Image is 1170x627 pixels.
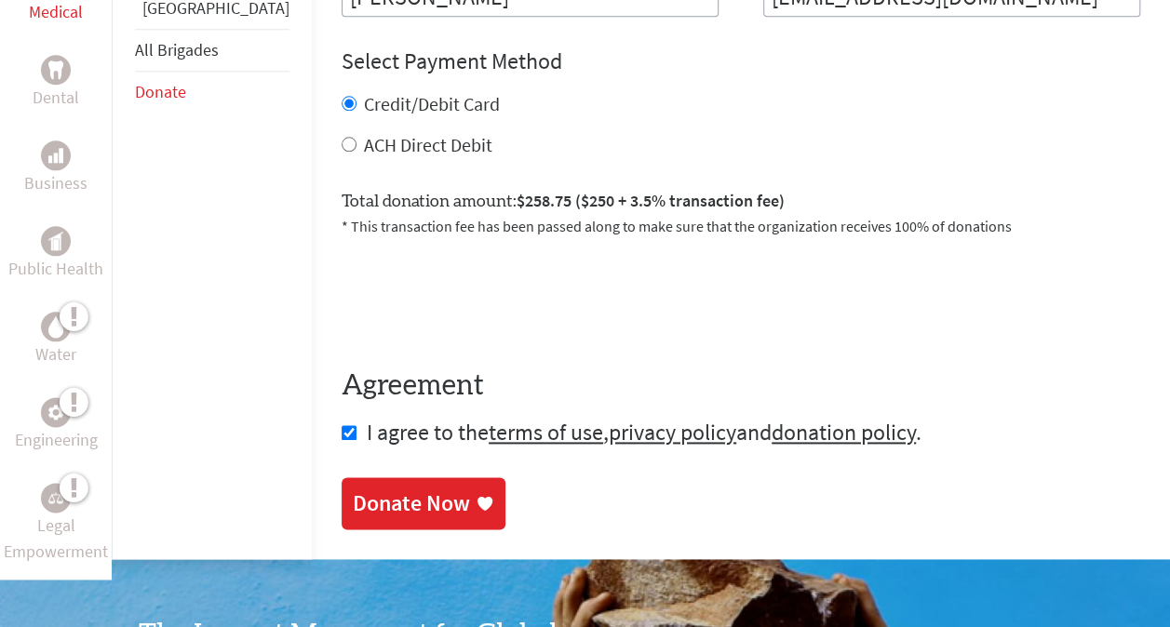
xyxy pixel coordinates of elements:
p: * This transaction fee has been passed along to make sure that the organization receives 100% of ... [342,215,1140,237]
img: Water [48,316,63,338]
p: Dental [33,85,79,111]
div: Dental [41,55,71,85]
a: WaterWater [35,312,76,367]
h4: Select Payment Method [342,47,1140,76]
li: Donate [135,72,289,113]
p: Business [24,170,87,196]
div: Donate Now [353,488,470,518]
a: EngineeringEngineering [15,397,98,453]
a: Donate [135,81,186,102]
a: Legal EmpowermentLegal Empowerment [4,483,108,565]
a: Public HealthPublic Health [8,226,103,282]
img: Public Health [48,232,63,250]
span: I agree to the , and . [367,418,921,447]
img: Business [48,148,63,163]
p: Water [35,341,76,367]
a: terms of use [489,418,603,447]
iframe: reCAPTCHA [342,260,625,332]
a: privacy policy [609,418,736,447]
label: Credit/Debit Card [364,92,500,115]
a: BusinessBusiness [24,140,87,196]
div: Engineering [41,397,71,427]
p: Engineering [15,427,98,453]
label: Total donation amount: [342,188,785,215]
img: Dental [48,61,63,79]
a: Donate Now [342,477,505,529]
span: $258.75 ($250 + 3.5% transaction fee) [517,190,785,211]
li: All Brigades [135,29,289,72]
label: ACH Direct Debit [364,133,492,156]
p: Public Health [8,256,103,282]
div: Legal Empowerment [41,483,71,513]
h4: Agreement [342,369,1140,403]
a: donation policy [772,418,916,447]
img: Legal Empowerment [48,492,63,503]
div: Water [41,312,71,341]
img: Engineering [48,405,63,420]
a: All Brigades [135,39,219,60]
div: Public Health [41,226,71,256]
div: Business [41,140,71,170]
a: DentalDental [33,55,79,111]
p: Legal Empowerment [4,513,108,565]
